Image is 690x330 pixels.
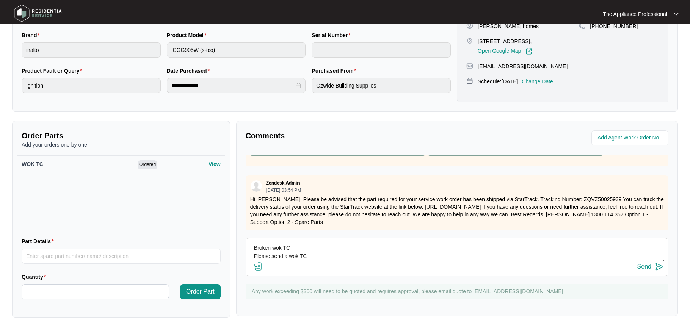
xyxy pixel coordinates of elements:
[171,81,295,89] input: Date Purchased
[637,263,651,270] div: Send
[11,2,64,25] img: residentia service logo
[254,262,263,271] img: file-attachment-doc.svg
[603,10,667,18] p: The Appliance Professional
[167,67,213,75] label: Date Purchased
[22,161,43,167] span: WOK TC
[466,63,473,69] img: map-pin
[22,273,49,281] label: Quantity
[180,284,221,299] button: Order Part
[22,67,85,75] label: Product Fault or Query
[478,63,568,70] p: [EMAIL_ADDRESS][DOMAIN_NAME]
[22,141,221,149] p: Add your orders one by one
[167,31,210,39] label: Product Model
[478,38,532,45] p: [STREET_ADDRESS],
[312,31,353,39] label: Serial Number
[22,31,43,39] label: Brand
[266,188,301,192] p: [DATE] 03:54 PM
[312,78,451,93] input: Purchased From
[252,288,665,295] p: Any work exceeding $300 will need to be quoted and requires approval, please email quote to [EMAI...
[246,130,452,141] p: Comments
[312,42,451,58] input: Serial Number
[22,42,161,58] input: Brand
[266,180,300,186] p: Zendesk Admin
[186,287,215,296] span: Order Part
[22,249,221,264] input: Part Details
[525,48,532,55] img: Link-External
[22,78,161,93] input: Product Fault or Query
[478,22,539,30] p: [PERSON_NAME] homes
[250,195,664,226] p: Hi [PERSON_NAME], Please be advised that the part required for your service work order has been s...
[22,130,221,141] p: Order Parts
[250,242,664,262] textarea: Broken Wok candle Broken Middle rear candle Broken wok TC Please send a wok TC
[209,160,221,168] p: View
[674,12,679,16] img: dropdown arrow
[466,78,473,84] img: map-pin
[466,38,473,44] img: map-pin
[167,42,306,58] input: Product Model
[478,48,532,55] a: Open Google Map
[22,238,57,245] label: Part Details
[478,78,518,85] p: Schedule: [DATE]
[637,262,664,272] button: Send
[522,78,553,85] p: Change Date
[655,262,664,271] img: send-icon.svg
[590,22,638,30] p: [PHONE_NUMBER]
[22,285,169,299] input: Quantity
[251,180,262,192] img: user.svg
[597,133,664,142] input: Add Agent Work Order No.
[312,67,359,75] label: Purchased From
[138,160,157,169] span: Ordered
